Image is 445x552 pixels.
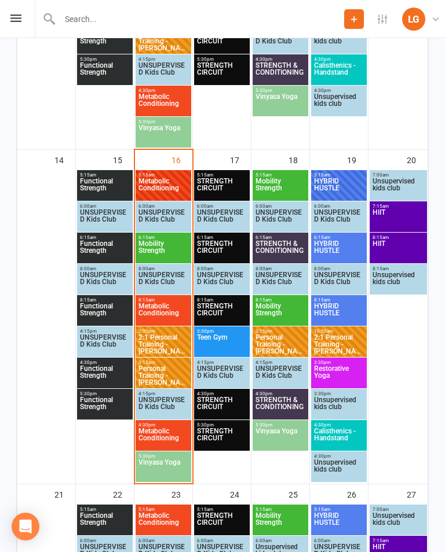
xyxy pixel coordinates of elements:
span: 2:00pm [138,329,189,334]
span: 4:30pm [313,88,364,93]
span: 4:30pm [138,422,189,428]
span: 6:00am [255,204,306,209]
span: Unsupervised kids club [372,271,425,292]
span: HYBRID HUSTLE [313,303,364,323]
span: 5:30pm [79,391,130,396]
span: 8:15am [313,297,364,303]
span: HYBRID HUSTLE [313,240,364,261]
span: UNSUPERVISED Kids Club [79,209,130,230]
span: Vinyasa Yoga [255,428,306,448]
span: UNSUPERVISED Kids Club [138,271,189,292]
span: 6:15am [255,235,306,240]
span: 6:00am [313,204,364,209]
span: UNSUPERVISED Kids Club [255,365,306,386]
span: 2:1 Personal Training - [PERSON_NAME] [PERSON_NAME]... [138,334,189,355]
span: 8:00am [313,266,364,271]
span: 8:15am [196,297,247,303]
span: STRENGTH CIRCUIT [196,428,247,448]
span: HYBRID HUSTLE [313,178,364,198]
span: 6:15am [196,235,247,240]
span: Personal Training - [PERSON_NAME] [138,365,189,386]
span: 4:15pm [138,391,189,396]
div: 21 [54,484,75,503]
span: 3:30pm [196,329,247,334]
span: 4:30pm [255,57,306,62]
span: UNSUPERVISED Kids Club [196,209,247,230]
span: 8:00am [138,266,189,271]
span: Calisthenics - Handstand [313,428,364,448]
span: Unsupervised kids club [313,93,364,114]
span: 7:15am [372,204,425,209]
span: Vinyasa Yoga [138,124,189,145]
span: 5:30pm [138,119,189,124]
span: 6:00am [79,538,130,543]
span: Mobility Strength [255,178,306,198]
span: 6:00am [196,204,247,209]
span: Restorative Yoga [313,365,364,386]
div: 17 [230,150,251,169]
span: UNSUPERVISED Kids Club [138,396,189,417]
span: 5:30pm [255,88,306,93]
span: 5:15am [79,172,130,178]
span: 4:15pm [79,329,130,334]
span: 8:00am [196,266,247,271]
span: STRENGTH CIRCUIT [196,396,247,417]
span: Unsupervised kids club [313,459,364,480]
div: 24 [230,484,251,503]
div: 22 [113,484,134,503]
span: Unsupervised kids club [372,178,425,198]
span: UNSUPERVISED Kids Club [138,62,189,83]
span: Functional Strength [79,365,130,386]
span: 5:30pm [196,422,247,428]
span: Unsupervised kids club [313,396,364,417]
span: HIIT [372,240,425,261]
span: STRENGTH CIRCUIT [196,240,247,261]
span: Vinyasa Yoga [255,93,306,114]
div: 25 [289,484,309,503]
div: LG [402,8,425,31]
span: Functional Strength [79,178,130,198]
span: UNSUPERVISED Kids Club [138,209,189,230]
span: 3:30pm [313,391,364,396]
span: 6:15am [79,235,130,240]
span: 5:15am [196,507,247,512]
span: 7:00am [372,507,425,512]
span: UNSUPERVISED Kids Club [313,271,364,292]
div: 16 [172,150,192,169]
span: STRENGTH CIRCUIT [196,512,247,533]
span: 3:15pm [138,360,189,365]
span: 6:00am [313,538,364,543]
span: Personal Training - [PERSON_NAME] [255,334,306,355]
span: STRENGTH CIRCUIT [196,178,247,198]
span: Unsupervised kids club [313,31,364,51]
span: Functional Strength [79,62,130,83]
span: Functional Strength [79,512,130,533]
div: 27 [407,484,428,503]
span: Metabolic Conditioning [138,512,189,533]
span: UNSUPERVISED Kids Club [255,271,306,292]
span: 4:15pm [138,57,189,62]
span: Unsupervised kids club [372,512,425,533]
span: Functional Strength [79,240,130,261]
span: 5:15am [79,507,130,512]
span: UNSUPERVISED Kids Club [79,271,130,292]
span: Personal Training - [PERSON_NAME] [138,31,189,51]
span: 8:15am [372,235,425,240]
span: 6:15am [313,235,364,240]
span: 10:00am [313,329,364,334]
span: 4:30pm [313,57,364,62]
span: 8:00am [79,266,130,271]
span: UNSUPERVISED Kids Club [196,365,247,386]
span: 4:30pm [255,391,306,396]
span: Functional Strength [79,31,130,51]
span: 4:30pm [79,360,130,365]
span: STRENGTH CIRCUIT [196,31,247,51]
span: Teen Gym [196,334,247,355]
span: Metabolic Conditioning [138,178,189,198]
span: Mobility Strength [255,303,306,323]
div: 23 [172,484,192,503]
span: Metabolic Conditioning [138,303,189,323]
span: Metabolic Conditioning [138,93,189,114]
span: Mobility Strength [138,240,189,261]
span: 6:00am [138,538,189,543]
